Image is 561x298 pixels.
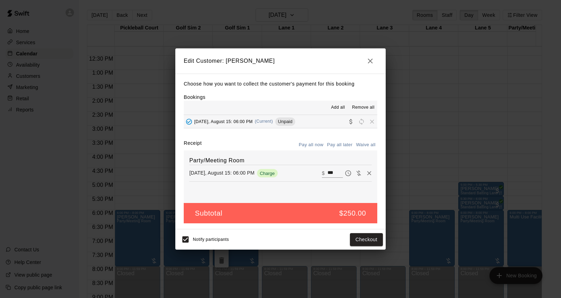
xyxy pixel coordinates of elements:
span: Unpaid [275,119,295,124]
label: Bookings [184,94,205,100]
label: Receipt [184,140,202,150]
span: Remove [367,118,377,124]
p: $ [322,170,325,177]
button: Checkout [350,233,383,246]
button: Added - Collect Payment [184,116,194,127]
span: Collect payment [346,118,356,124]
button: Remove all [349,102,377,113]
span: Reschedule [356,118,367,124]
h6: Party/Meeting Room [189,156,372,165]
button: Pay all later [325,140,354,150]
h5: Subtotal [195,209,222,218]
h5: $250.00 [339,209,366,218]
span: (Current) [255,119,273,124]
span: Charge [257,171,278,176]
p: Choose how you want to collect the customer's payment for this booking [184,80,377,88]
p: [DATE], August 15: 06:00 PM [189,169,255,176]
span: Waive payment [353,170,364,176]
span: [DATE], August 15: 06:00 PM [194,119,253,124]
button: Waive all [354,140,377,150]
span: Notify participants [193,237,229,242]
span: Add all [331,104,345,111]
button: Added - Collect Payment[DATE], August 15: 06:00 PM(Current)UnpaidCollect paymentRescheduleRemove [184,115,377,128]
button: Pay all now [297,140,325,150]
button: Remove [364,168,374,178]
span: Remove all [352,104,374,111]
span: Pay later [343,170,353,176]
button: Add all [327,102,349,113]
h2: Edit Customer: [PERSON_NAME] [175,48,386,74]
